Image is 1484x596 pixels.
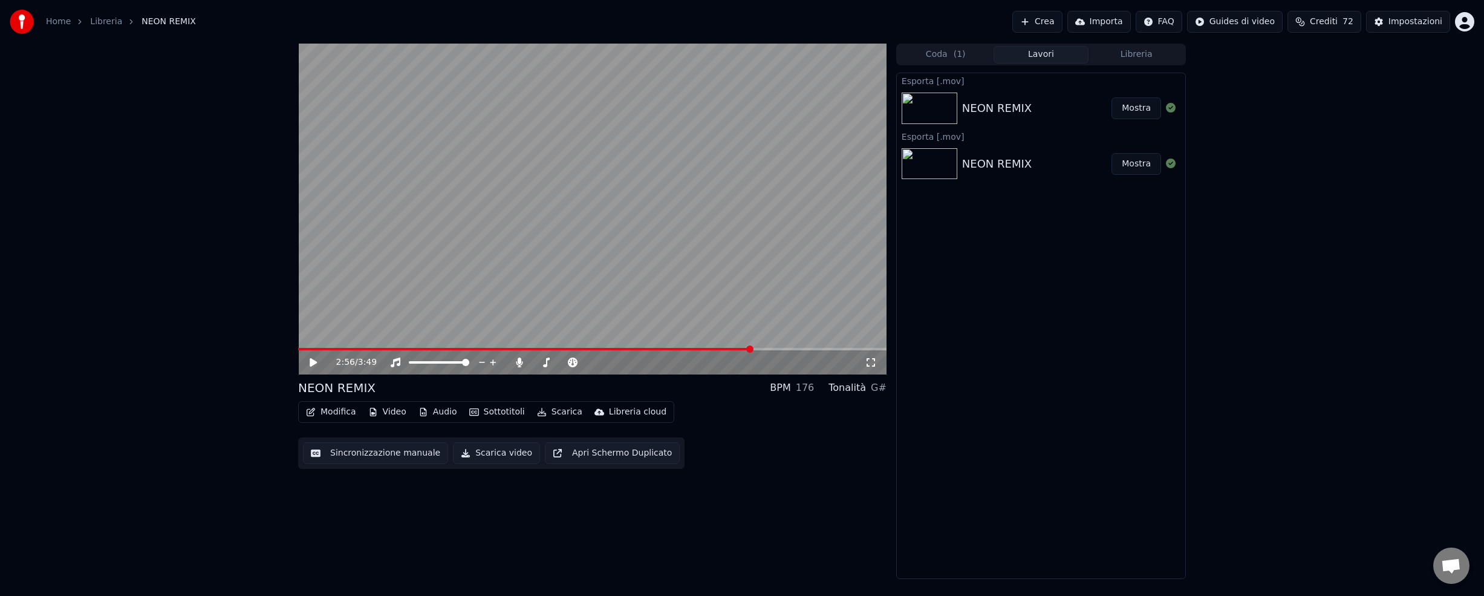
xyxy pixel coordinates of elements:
[298,379,376,396] div: NEON REMIX
[1366,11,1450,33] button: Impostazioni
[90,16,122,28] a: Libreria
[1067,11,1131,33] button: Importa
[464,404,530,421] button: Sottotitoli
[1111,153,1161,175] button: Mostra
[336,356,355,368] span: 2:56
[954,48,966,61] span: ( 1 )
[871,381,887,395] div: G#
[1012,11,1062,33] button: Crea
[897,73,1185,88] div: Esporta [.mov]
[46,16,71,28] a: Home
[796,381,815,395] div: 176
[358,356,377,368] span: 3:49
[545,442,680,464] button: Apri Schermo Duplicato
[770,381,790,395] div: BPM
[962,100,1032,117] div: NEON REMIX
[828,381,866,395] div: Tonalità
[897,129,1185,143] div: Esporta [.mov]
[994,46,1089,64] button: Lavori
[609,406,666,418] div: Libreria cloud
[363,404,411,421] button: Video
[1310,16,1338,28] span: Crediti
[10,10,34,34] img: youka
[414,404,462,421] button: Audio
[142,16,196,28] span: NEON REMIX
[1136,11,1182,33] button: FAQ
[1342,16,1353,28] span: 72
[1388,16,1442,28] div: Impostazioni
[336,356,365,368] div: /
[1089,46,1184,64] button: Libreria
[1287,11,1361,33] button: Crediti72
[301,404,361,421] button: Modifica
[1187,11,1283,33] button: Guides di video
[1111,97,1161,119] button: Mostra
[532,404,587,421] button: Scarica
[46,16,196,28] nav: breadcrumb
[453,442,540,464] button: Scarica video
[1433,548,1469,584] a: Aprire la chat
[303,442,448,464] button: Sincronizzazione manuale
[898,46,994,64] button: Coda
[962,156,1032,172] div: NEON REMIX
